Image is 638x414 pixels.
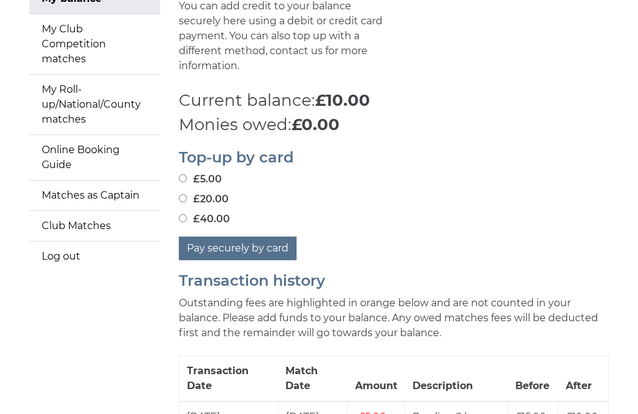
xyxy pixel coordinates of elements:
[179,296,609,341] p: Outstanding fees are highlighted in orange below and are not counted in your balance. Please add ...
[29,75,160,134] a: My Roll-up/National/County matches
[29,242,160,271] a: Log out
[508,355,558,402] th: Before
[29,135,160,180] a: Online Booking Guide
[179,174,187,182] input: £5.00
[179,194,187,202] input: £20.00
[179,192,229,207] label: £20.00
[179,273,609,289] h2: Transaction history
[179,237,297,260] button: Pay securely by card
[179,88,609,113] p: Current balance:
[179,212,230,227] label: £40.00
[179,214,187,222] input: £40.00
[179,149,609,166] h2: Top-up by card
[278,355,348,402] th: Match Date
[315,90,370,110] strong: £10.00
[29,181,160,210] a: Matches as Captain
[292,115,340,134] strong: £0.00
[179,113,609,137] p: Monies owed:
[179,172,222,187] label: £5.00
[29,211,160,241] a: Club Matches
[558,355,609,402] th: After
[348,355,405,402] th: Amount
[405,355,508,402] th: Description
[179,355,279,402] th: Transaction Date
[29,14,160,74] a: My Club Competition matches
